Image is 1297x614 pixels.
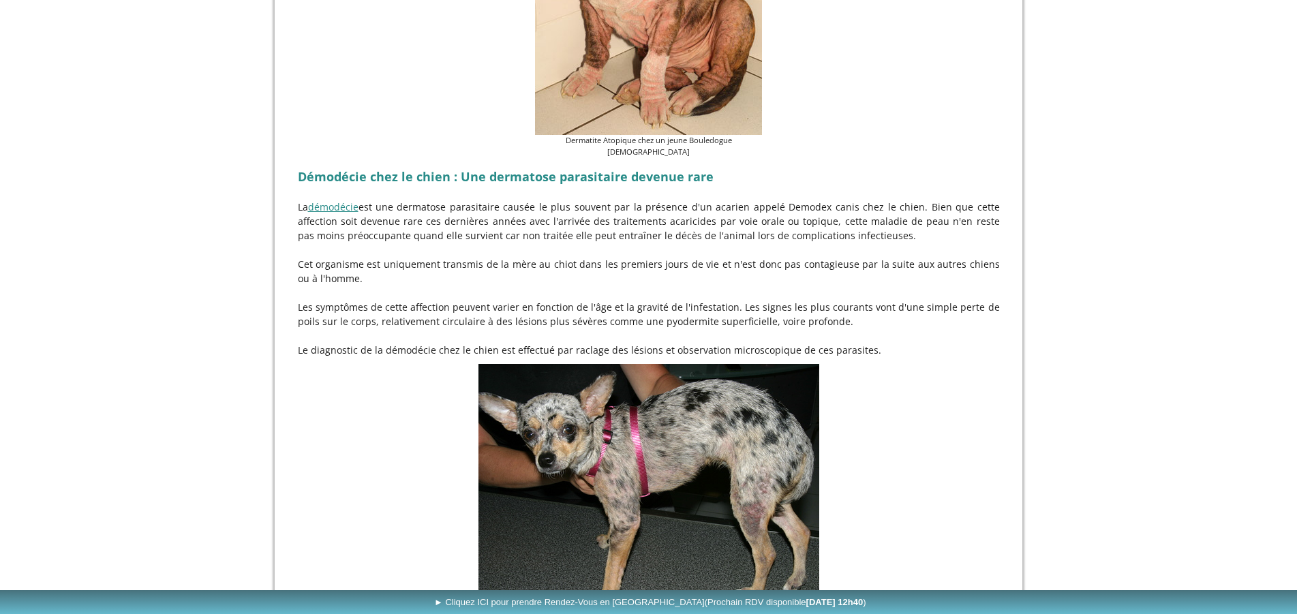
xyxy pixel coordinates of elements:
p: Les symptômes de cette affection peuvent varier en fonction de l'âge et la gravité de l'infestati... [298,300,1000,328]
a: démodécie [308,200,358,213]
figcaption: Dermatite Atopique chez un jeune Bouledogue [DEMOGRAPHIC_DATA] [535,135,762,158]
span: ► Cliquez ICI pour prendre Rendez-Vous en [GEOGRAPHIC_DATA] [434,597,866,607]
p: Cet organisme est uniquement transmis de la mère au chiot dans les premiers jours de vie et n'est... [298,257,1000,286]
p: La est une dermatose parasitaire causée le plus souvent par la présence d'un acarien appelé Demod... [298,200,1000,243]
strong: Démodécie chez le chien : Une dermatose parasitaire devenue rare [298,168,714,185]
p: Le diagnostic de la démodécie chez le chien est effectué par raclage des lésions et observation m... [298,343,1000,357]
span: (Prochain RDV disponible ) [705,597,866,607]
b: [DATE] 12h40 [806,597,864,607]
